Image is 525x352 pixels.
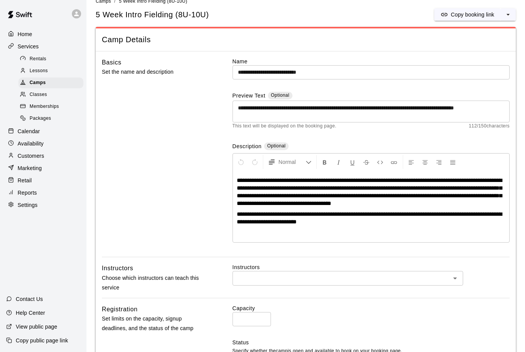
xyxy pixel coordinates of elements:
p: Calendar [18,127,40,135]
button: Right Align [432,155,445,169]
button: Insert Link [387,155,400,169]
button: Redo [248,155,261,169]
a: Classes [18,89,86,101]
p: Marketing [18,164,42,172]
div: Packages [18,113,83,124]
button: Format Underline [346,155,359,169]
span: Rentals [30,55,47,63]
button: Format Italics [332,155,345,169]
p: Availability [18,140,44,147]
h6: Basics [102,58,121,68]
span: Packages [30,115,51,122]
button: Format Strikethrough [360,155,373,169]
p: Retail [18,177,32,184]
div: Rentals [18,54,83,64]
a: Customers [6,150,80,162]
span: 112 / 150 characters [469,122,510,130]
span: Memberships [30,103,59,111]
span: Camps [30,79,46,87]
a: Camps [18,77,86,89]
span: Camp Details [102,35,510,45]
a: Lessons [18,65,86,77]
p: Set limits on the capacity, signup deadlines, and the status of the camp [102,314,208,333]
button: Justify Align [446,155,459,169]
button: Copy booking link [434,8,500,21]
a: Retail [6,175,80,186]
label: Preview Text [233,92,266,101]
button: Undo [234,155,248,169]
p: Settings [18,201,38,209]
a: Rentals [18,53,86,65]
button: Format Bold [318,155,331,169]
a: Services [6,41,80,52]
p: View public page [16,323,57,331]
p: Choose which instructors can teach this service [102,273,208,293]
p: Set the name and description [102,67,208,77]
a: Packages [18,113,86,125]
p: Copy public page link [16,337,68,344]
div: split button [434,8,516,21]
h6: Instructors [102,263,133,273]
p: Copy booking link [451,11,494,18]
a: Home [6,28,80,40]
span: This text will be displayed on the booking page. [233,122,337,130]
span: Normal [279,158,306,166]
label: Capacity [233,304,510,312]
a: Memberships [18,101,86,113]
span: Classes [30,91,47,99]
button: Insert Code [374,155,387,169]
span: Lessons [30,67,48,75]
label: Description [233,142,262,151]
div: Camps [18,78,83,88]
button: Open [450,273,460,284]
button: Left Align [405,155,418,169]
label: Instructors [233,263,510,271]
a: Calendar [6,126,80,137]
p: Customers [18,152,44,160]
button: Formatting Options [265,155,315,169]
p: Home [18,30,32,38]
h6: Registration [102,304,138,314]
p: Contact Us [16,295,43,303]
p: Reports [18,189,37,197]
a: Marketing [6,162,80,174]
label: Status [233,339,510,346]
p: Help Center [16,309,45,317]
button: Center Align [419,155,432,169]
div: Classes [18,89,83,100]
h5: 5 Week Intro Fielding (8U-10U) [96,10,209,20]
div: Lessons [18,66,83,76]
span: Optional [271,93,289,98]
a: Settings [6,199,80,211]
div: Memberships [18,101,83,112]
a: Reports [6,187,80,198]
button: select merge strategy [500,8,516,21]
label: Name [233,58,510,65]
span: Optional [267,143,286,149]
a: Availability [6,138,80,149]
p: Services [18,43,39,50]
